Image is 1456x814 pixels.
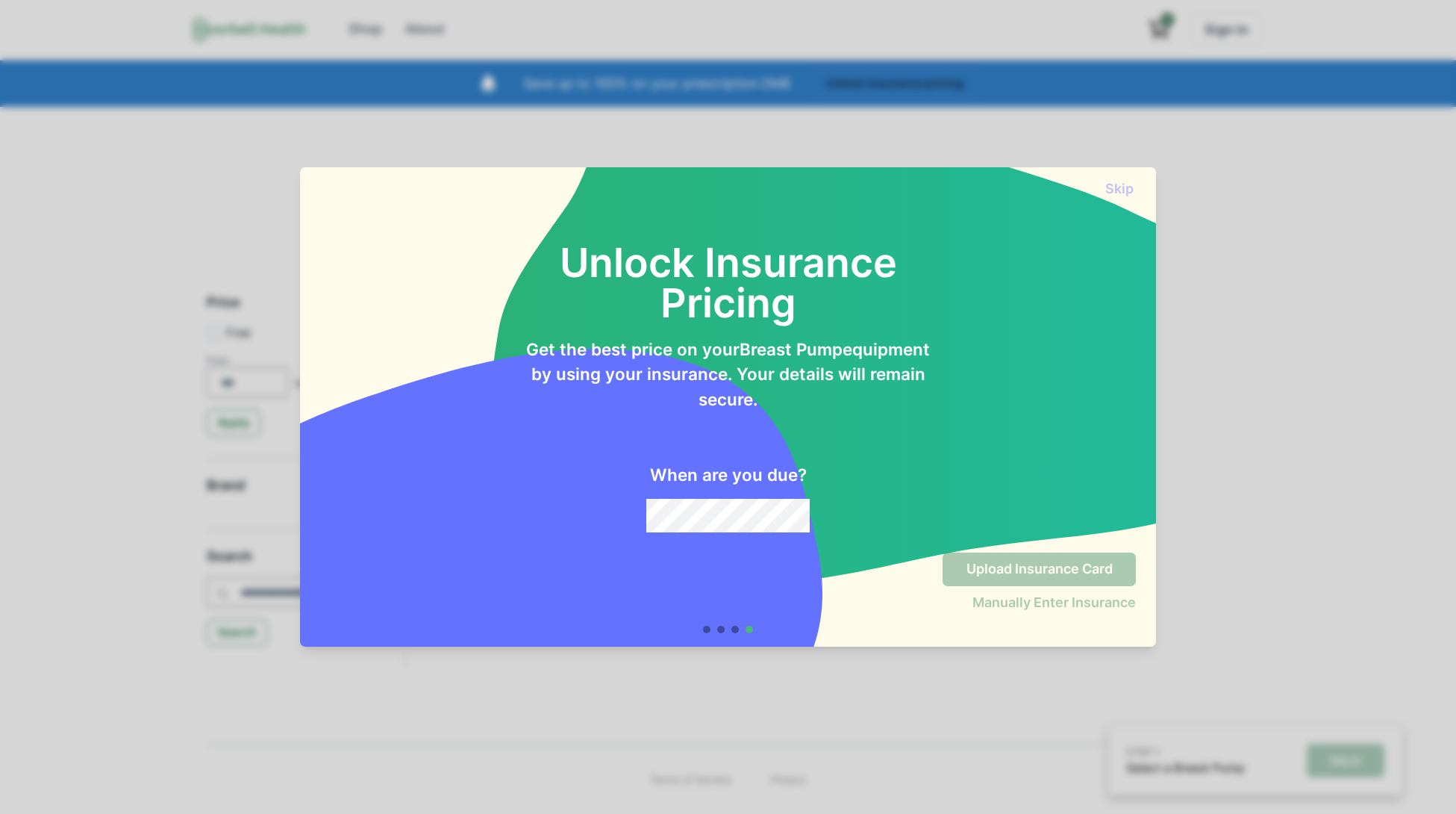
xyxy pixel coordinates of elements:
[1102,181,1136,196] button: Skip
[943,553,1136,586] button: Upload Insurance Card
[650,465,807,485] h2: When are you due?
[524,337,932,412] p: Get the best price on your Breast Pump equipment by using your insurance. Your details will remai...
[524,203,932,323] h2: Unlock Insurance Pricing
[966,561,1113,577] p: Upload Insurance Card
[972,594,1136,610] button: Manually Enter Insurance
